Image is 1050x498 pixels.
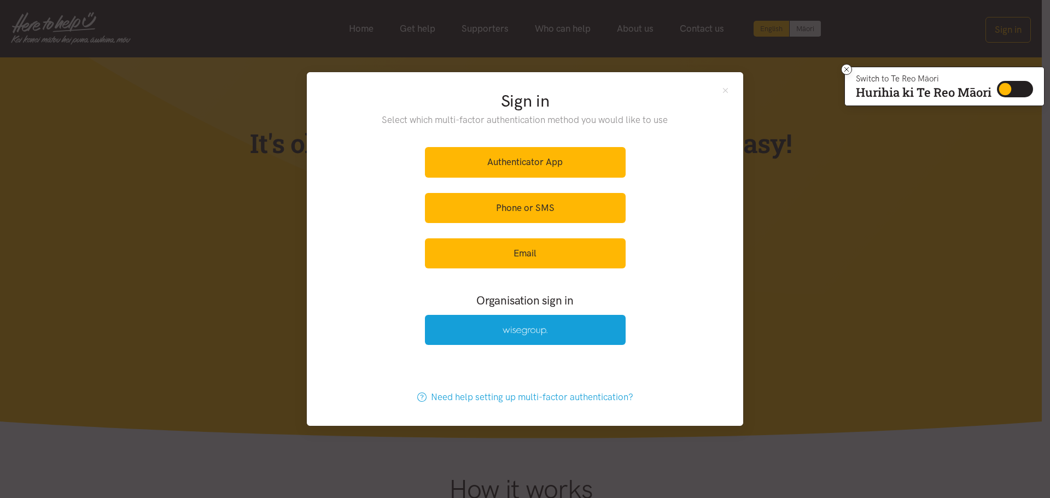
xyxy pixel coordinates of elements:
p: Hurihia ki Te Reo Māori [856,87,991,97]
img: Wise Group [503,326,547,336]
h3: Organisation sign in [395,292,655,308]
button: Close [721,85,730,95]
p: Select which multi-factor authentication method you would like to use [360,113,691,127]
a: Email [425,238,626,268]
a: Phone or SMS [425,193,626,223]
h2: Sign in [360,90,691,113]
p: Switch to Te Reo Māori [856,75,991,82]
a: Authenticator App [425,147,626,177]
a: Need help setting up multi-factor authentication? [406,382,645,412]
